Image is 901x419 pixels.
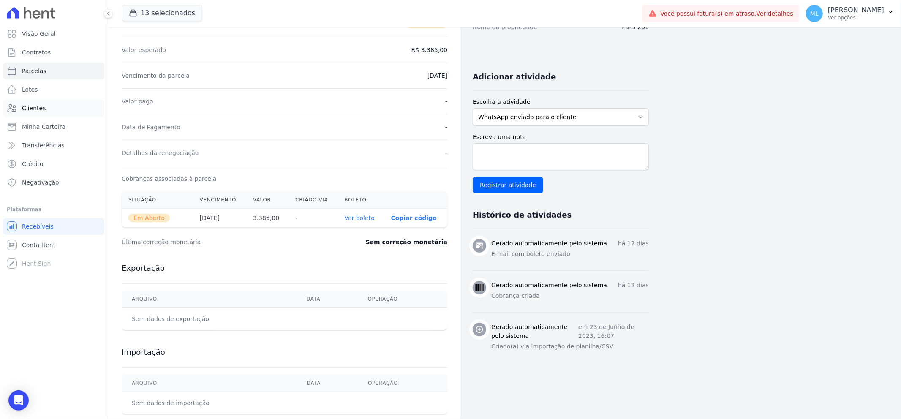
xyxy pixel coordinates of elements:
[3,25,104,42] a: Visão Geral
[22,48,51,57] span: Contratos
[491,291,649,300] p: Cobrança criada
[122,263,447,273] h3: Exportação
[22,178,59,187] span: Negativação
[578,323,649,340] p: em 23 de Junho de 2023, 16:07
[3,118,104,135] a: Minha Carteira
[22,222,54,231] span: Recebíveis
[122,392,297,414] td: Sem dados de importação
[122,97,153,106] dt: Valor pago
[193,191,246,209] th: Vencimento
[810,11,819,16] span: ML
[338,191,384,209] th: Boleto
[799,2,901,25] button: ML [PERSON_NAME] Ver opções
[358,291,447,308] th: Operação
[618,281,649,290] p: há 12 dias
[491,239,607,248] h3: Gerado automaticamente pelo sistema
[3,44,104,61] a: Contratos
[246,209,289,228] th: 3.385,00
[344,215,374,221] a: Ver boleto
[757,10,794,17] a: Ver detalhes
[289,191,338,209] th: Criado via
[22,122,65,131] span: Minha Carteira
[3,81,104,98] a: Lotes
[660,9,793,18] span: Você possui fatura(s) em atraso.
[22,160,44,168] span: Crédito
[122,347,447,357] h3: Importação
[289,209,338,228] th: -
[3,63,104,79] a: Parcelas
[7,204,101,215] div: Plataformas
[22,141,65,150] span: Transferências
[366,238,447,246] dd: Sem correção monetária
[445,149,447,157] dd: -
[491,281,607,290] h3: Gerado automaticamente pelo sistema
[122,71,190,80] dt: Vencimento da parcela
[246,191,289,209] th: Valor
[3,237,104,253] a: Conta Hent
[193,209,246,228] th: [DATE]
[22,67,46,75] span: Parcelas
[473,210,572,220] h3: Histórico de atividades
[358,375,447,392] th: Operação
[491,342,649,351] p: Criado(a) via importação de planilha/CSV
[445,123,447,131] dd: -
[22,104,46,112] span: Clientes
[3,155,104,172] a: Crédito
[122,375,297,392] th: Arquivo
[122,5,202,21] button: 13 selecionados
[297,375,358,392] th: Data
[3,100,104,117] a: Clientes
[491,323,578,340] h3: Gerado automaticamente pelo sistema
[427,71,447,80] dd: [DATE]
[473,72,556,82] h3: Adicionar atividade
[22,30,56,38] span: Visão Geral
[473,133,649,141] label: Escreva uma nota
[391,215,437,221] button: Copiar código
[3,218,104,235] a: Recebíveis
[122,291,296,308] th: Arquivo
[122,149,199,157] dt: Detalhes da renegociação
[122,191,193,209] th: Situação
[8,390,29,411] div: Open Intercom Messenger
[473,98,649,106] label: Escolha a atividade
[122,123,180,131] dt: Data de Pagamento
[491,250,649,258] p: E-mail com boleto enviado
[828,14,884,21] p: Ver opções
[3,174,104,191] a: Negativação
[122,238,314,246] dt: Última correção monetária
[618,239,649,248] p: há 12 dias
[3,137,104,154] a: Transferências
[22,241,55,249] span: Conta Hent
[473,177,543,193] input: Registrar atividade
[22,85,38,94] span: Lotes
[828,6,884,14] p: [PERSON_NAME]
[122,308,296,330] td: Sem dados de exportação
[296,291,357,308] th: Data
[122,46,166,54] dt: Valor esperado
[128,214,170,222] span: Em Aberto
[122,174,216,183] dt: Cobranças associadas à parcela
[411,46,447,54] dd: R$ 3.385,00
[445,97,447,106] dd: -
